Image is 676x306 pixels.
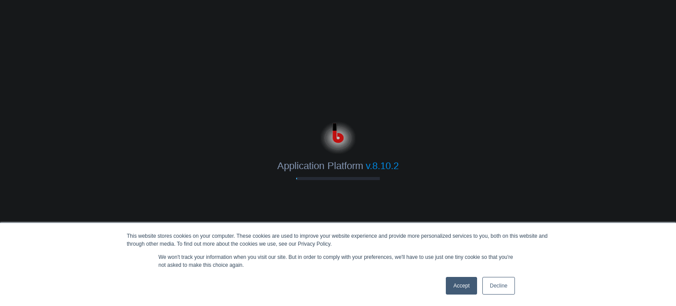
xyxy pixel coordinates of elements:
p: We won't track your information when you visit our site. But in order to comply with your prefere... [158,253,518,269]
img: Bitss-Techniques-Logo-80x80-1.png [320,118,356,154]
a: Decline [482,277,515,295]
span: v.8.10.2 [366,160,399,171]
a: Accept [446,277,477,295]
span: Application Platform [277,160,363,171]
div: This website stores cookies on your computer. These cookies are used to improve your website expe... [127,232,549,248]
